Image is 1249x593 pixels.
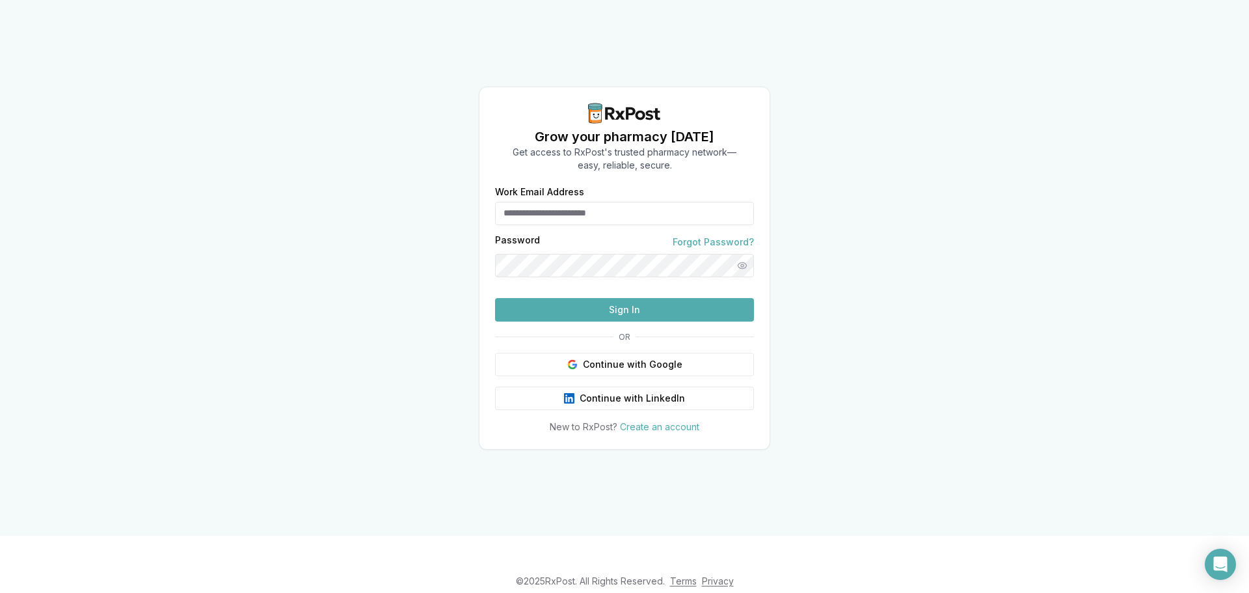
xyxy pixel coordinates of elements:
a: Privacy [702,575,734,586]
p: Get access to RxPost's trusted pharmacy network— easy, reliable, secure. [513,146,736,172]
span: OR [613,332,636,342]
h1: Grow your pharmacy [DATE] [513,128,736,146]
label: Work Email Address [495,187,754,197]
div: Open Intercom Messenger [1205,549,1236,580]
button: Continue with Google [495,353,754,376]
img: RxPost Logo [583,103,666,124]
button: Sign In [495,298,754,322]
a: Create an account [620,421,699,432]
a: Forgot Password? [673,236,754,249]
span: New to RxPost? [550,421,617,432]
button: Show password [731,254,754,277]
label: Password [495,236,540,249]
a: Terms [670,575,697,586]
img: LinkedIn [564,393,574,404]
img: Google [567,359,578,370]
button: Continue with LinkedIn [495,387,754,410]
